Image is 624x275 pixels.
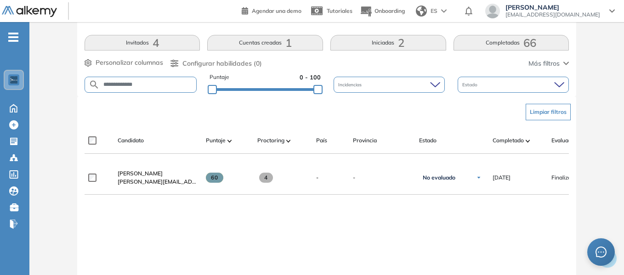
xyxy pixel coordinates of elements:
[596,247,607,258] span: message
[316,174,318,182] span: -
[85,58,163,67] button: Personalizar columnas
[2,6,57,17] img: Logo
[493,136,524,145] span: Completado
[118,178,199,186] span: [PERSON_NAME][EMAIL_ADDRESS][PERSON_NAME][DOMAIN_NAME]
[89,79,100,90] img: SEARCH_ALT
[10,76,17,84] img: https://assets.alkemy.org/workspaces/1802/d452bae4-97f6-47ab-b3bf-1c40240bc960.jpg
[316,136,327,145] span: País
[528,59,569,68] button: Más filtros
[286,140,291,142] img: [missing "en.ARROW_ALT" translation]
[458,77,569,93] div: Estado
[182,59,262,68] span: Configurar habilidades (0)
[118,169,199,178] a: [PERSON_NAME]
[416,6,427,17] img: world
[330,35,446,51] button: Iniciadas2
[441,9,447,13] img: arrow
[300,73,321,82] span: 0 - 100
[431,7,437,15] span: ES
[252,7,301,14] span: Agendar una demo
[118,170,163,177] span: [PERSON_NAME]
[551,174,578,182] span: Finalizado
[227,140,232,142] img: [missing "en.ARROW_ALT" translation]
[551,136,579,145] span: Evaluación
[338,81,363,88] span: Incidencias
[493,174,511,182] span: [DATE]
[242,5,301,16] a: Agendar una demo
[505,11,600,18] span: [EMAIL_ADDRESS][DOMAIN_NAME]
[505,4,600,11] span: [PERSON_NAME]
[526,104,571,120] button: Limpiar filtros
[206,173,224,183] span: 60
[528,59,560,68] span: Más filtros
[526,140,530,142] img: [missing "en.ARROW_ALT" translation]
[210,73,229,82] span: Puntaje
[454,35,569,51] button: Completadas66
[374,7,405,14] span: Onboarding
[360,1,405,21] button: Onboarding
[118,136,144,145] span: Candidato
[257,136,284,145] span: Proctoring
[207,35,323,51] button: Cuentas creadas1
[353,136,377,145] span: Provincia
[259,173,273,183] span: 4
[8,36,18,38] i: -
[85,35,200,51] button: Invitados4
[96,58,163,67] span: Personalizar columnas
[327,7,352,14] span: Tutoriales
[423,174,455,181] span: No evaluado
[419,136,437,145] span: Estado
[170,59,262,68] button: Configurar habilidades (0)
[334,77,445,93] div: Incidencias
[353,174,412,182] span: -
[462,81,479,88] span: Estado
[476,175,482,180] img: Ícono de flecha
[206,136,226,145] span: Puntaje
